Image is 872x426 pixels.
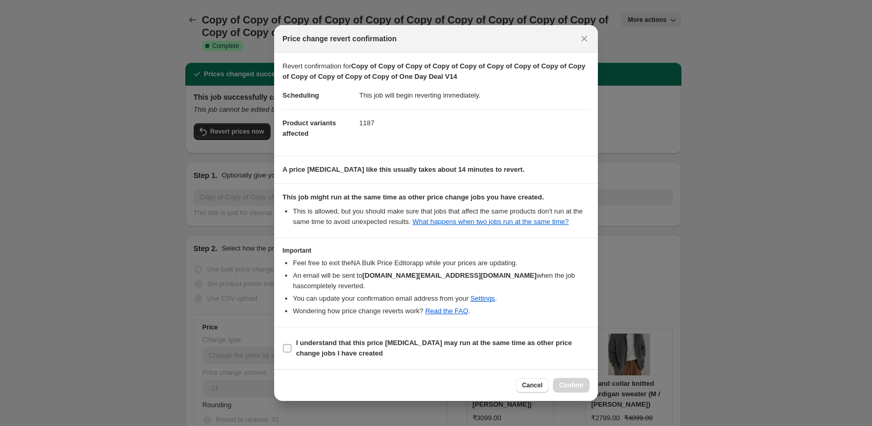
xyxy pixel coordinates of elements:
li: An email will be sent to when the job has completely reverted . [293,270,590,291]
a: Settings [470,294,495,302]
span: Scheduling [282,91,319,99]
button: Close [577,31,592,46]
button: Cancel [516,378,549,393]
b: [DOMAIN_NAME][EMAIL_ADDRESS][DOMAIN_NAME] [362,271,537,279]
h3: Important [282,246,590,255]
b: A price [MEDICAL_DATA] like this usually takes about 14 minutes to revert. [282,165,525,173]
span: Price change revert confirmation [282,33,397,44]
dd: This job will begin reverting immediately. [359,82,590,109]
li: Wondering how price change reverts work? . [293,306,590,316]
b: Copy of Copy of Copy of Copy of Copy of Copy of Copy of Copy of Copy of Copy of Copy of Copy of C... [282,62,585,80]
li: This is allowed, but you should make sure that jobs that affect the same products don ' t run at ... [293,206,590,227]
p: Revert confirmation for [282,61,590,82]
span: Cancel [522,381,543,389]
li: Feel free to exit the NA Bulk Price Editor app while your prices are updating. [293,258,590,268]
a: What happens when two jobs run at the same time? [413,218,569,226]
b: I understand that this price [MEDICAL_DATA] may run at the same time as other price change jobs I... [296,339,572,357]
span: Product variants affected [282,119,336,137]
li: You can update your confirmation email address from your . [293,293,590,304]
dd: 1187 [359,109,590,137]
a: Read the FAQ [425,307,468,315]
b: This job might run at the same time as other price change jobs you have created. [282,193,544,201]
